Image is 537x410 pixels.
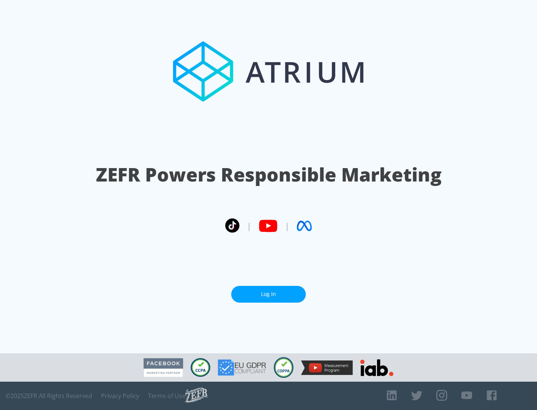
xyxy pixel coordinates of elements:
img: GDPR Compliant [218,359,266,376]
span: © 2025 ZEFR All Rights Reserved [6,392,92,400]
img: CCPA Compliant [191,358,210,377]
a: Terms of Use [148,392,185,400]
a: Privacy Policy [101,392,139,400]
a: Log In [231,286,306,303]
img: IAB [360,359,393,376]
h1: ZEFR Powers Responsible Marketing [96,162,442,187]
img: Facebook Marketing Partner [144,358,183,377]
img: YouTube Measurement Program [301,360,353,375]
img: COPPA Compliant [274,357,293,378]
span: | [247,220,251,231]
span: | [285,220,289,231]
